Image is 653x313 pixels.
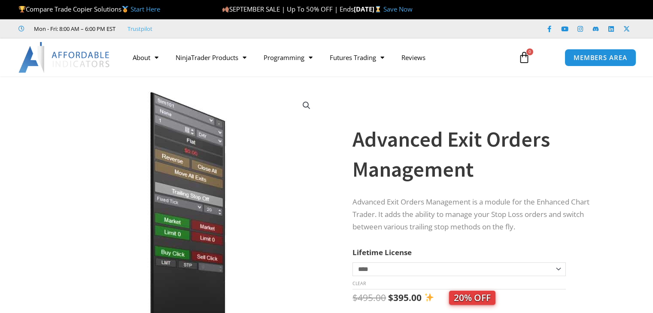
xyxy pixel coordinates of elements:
[388,292,422,304] bdi: 395.00
[255,48,321,67] a: Programming
[375,6,381,12] img: ⌛
[352,292,386,304] bdi: 495.00
[388,292,393,304] span: $
[383,5,413,13] a: Save Now
[18,42,111,73] img: LogoAI | Affordable Indicators – NinjaTrader
[222,6,229,12] img: 🍂
[449,291,495,305] span: 20% OFF
[299,98,314,113] a: View full-screen image gallery
[354,5,383,13] strong: [DATE]
[352,124,603,184] h1: Advanced Exit Orders Management
[124,48,510,67] nav: Menu
[352,280,366,286] a: Clear options
[565,49,636,66] a: MEMBERS AREA
[526,48,533,55] span: 0
[505,45,543,70] a: 0
[122,6,128,12] img: 🥇
[19,6,25,12] img: 🏆
[18,5,160,13] span: Compare Trade Copier Solutions
[352,247,412,257] label: Lifetime License
[393,48,434,67] a: Reviews
[167,48,255,67] a: NinjaTrader Products
[32,24,115,34] span: Mon - Fri: 8:00 AM – 6:00 PM EST
[222,5,354,13] span: SEPTEMBER SALE | Up To 50% OFF | Ends
[124,48,167,67] a: About
[352,196,603,233] p: Advanced Exit Orders Management is a module for the Enhanced Chart Trader. It adds the ability to...
[321,48,393,67] a: Futures Trading
[131,5,160,13] a: Start Here
[574,54,627,61] span: MEMBERS AREA
[352,292,358,304] span: $
[128,24,152,34] a: Trustpilot
[425,293,434,302] img: ✨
